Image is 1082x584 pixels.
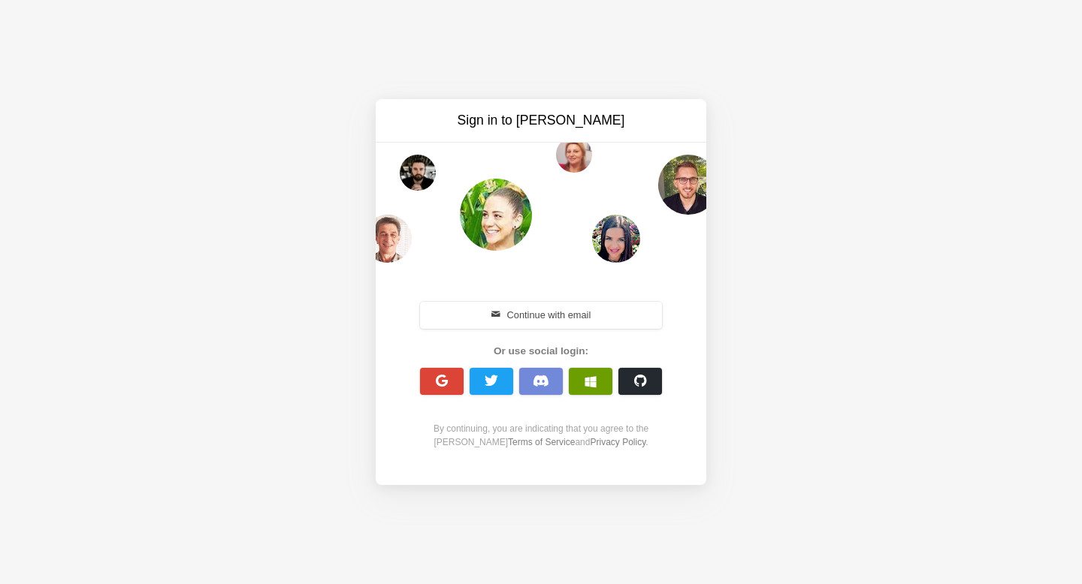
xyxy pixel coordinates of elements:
[412,344,670,359] div: Or use social login:
[590,437,645,447] a: Privacy Policy
[508,437,575,447] a: Terms of Service
[420,302,662,329] button: Continue with email
[415,111,667,130] h3: Sign in to [PERSON_NAME]
[412,422,670,449] div: By continuing, you are indicating that you agree to the [PERSON_NAME] and .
